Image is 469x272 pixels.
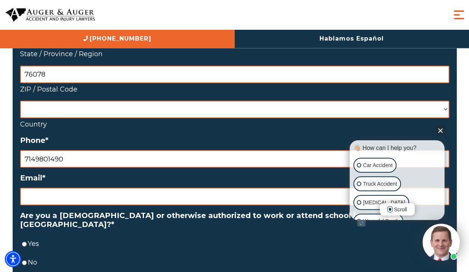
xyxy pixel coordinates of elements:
p: Wrongful Death [363,217,399,226]
p: Truck Accident [363,179,397,189]
label: Are you a [DEMOGRAPHIC_DATA] or otherwise authorized to work or attend school in [GEOGRAPHIC_DATA]? [20,211,449,229]
p: [MEDICAL_DATA] [363,198,405,207]
label: Yes [28,238,449,250]
label: No [28,256,449,268]
label: ZIP / Postal Code [20,83,449,95]
label: Phone [20,136,449,145]
button: Menu [452,7,466,22]
label: State / Province / Region [20,48,449,60]
p: Car Accident [363,161,392,170]
img: Intaker widget Avatar [423,224,460,261]
span: Scroll [380,203,415,215]
a: Open intaker chat [357,220,366,227]
button: Close Intaker Chat Widget [435,125,446,135]
label: Country [20,118,449,130]
label: Email [20,173,449,182]
div: 👋🏼 How can I help you? [351,144,443,152]
div: Accessibility Menu [5,251,21,267]
img: Auger & Auger Accident and Injury Lawyers Logo [6,8,95,22]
